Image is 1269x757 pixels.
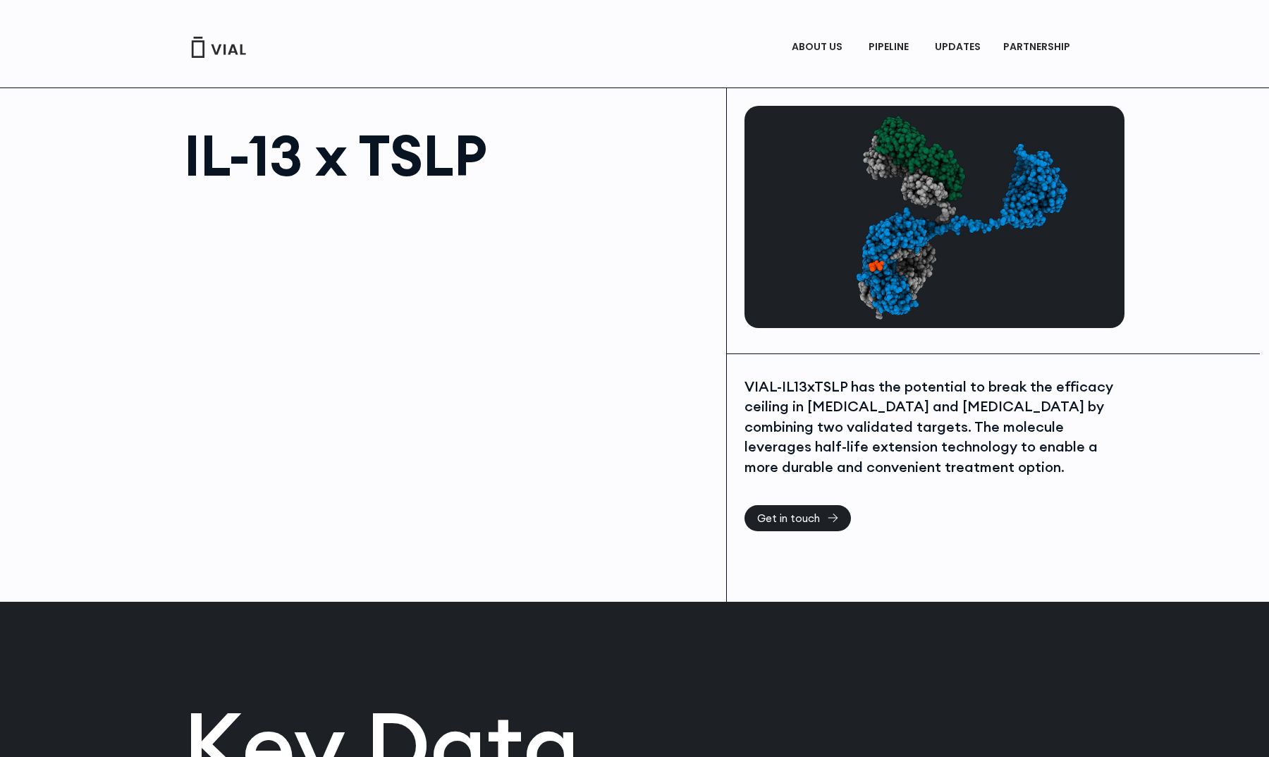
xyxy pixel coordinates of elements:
[184,127,712,183] h1: IL-13 x TSLP
[857,35,923,59] a: PIPELINEMenu Toggle
[744,505,851,531] a: Get in touch
[757,513,820,523] span: Get in touch
[992,35,1085,59] a: PARTNERSHIPMenu Toggle
[780,35,857,59] a: ABOUT USMenu Toggle
[190,37,247,58] img: Vial Logo
[924,35,991,59] a: UPDATES
[744,377,1121,478] div: VIAL-IL13xTSLP has the potential to break the efficacy ceiling in [MEDICAL_DATA] and [MEDICAL_DAT...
